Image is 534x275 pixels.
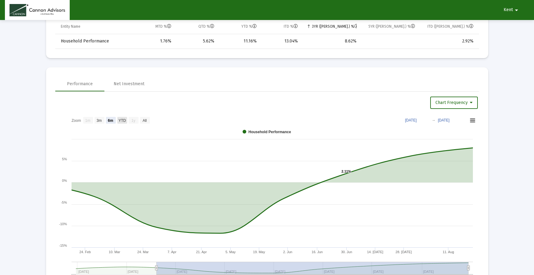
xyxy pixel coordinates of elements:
[180,38,214,44] div: 5.62%
[361,19,419,34] td: Column 5YR (Ann.) %
[302,19,361,34] td: Column 3YR (Ann.) %
[284,24,298,29] div: ITD %
[10,4,65,16] img: Dashboard
[61,201,67,204] text: -5%
[198,24,214,29] div: QTD %
[196,250,207,254] text: 21. Apr
[62,157,67,161] text: 5%
[405,118,417,122] text: [DATE]
[114,81,144,87] div: Net Investment
[312,250,323,254] text: 16. Jun
[55,19,479,49] div: Data grid
[72,118,81,123] text: Zoom
[368,24,415,29] div: 5YR ([PERSON_NAME].) %
[504,7,513,13] span: Kent
[131,118,135,123] text: 1y
[496,4,528,16] button: Kent
[79,250,91,254] text: 24. Feb
[219,19,261,34] td: Column YTD %
[438,118,450,122] text: [DATE]
[55,19,132,34] td: Column Entity Name
[119,118,126,123] text: YTD
[108,118,113,123] text: 6m
[62,179,67,182] text: 0%
[225,250,236,254] text: 5. May
[155,24,171,29] div: MTD %
[435,100,473,105] span: Chart Frequency
[265,38,298,44] div: 13.04%
[430,97,478,109] button: Chart Frequency
[283,250,292,254] text: 2. Jun
[427,24,474,29] div: ITD ([PERSON_NAME].) %
[67,81,93,87] div: Performance
[306,38,357,44] div: 8.62%
[513,4,520,16] mat-icon: arrow_drop_down
[341,250,352,254] text: 30. Jun
[61,24,80,29] div: Entity Name
[248,130,291,134] text: Household Performance
[419,19,479,34] td: Column ITD (Ann.) %
[241,24,257,29] div: YTD %
[168,250,177,254] text: 7. Apr
[59,244,67,247] text: -15%
[97,118,102,123] text: 3m
[396,250,412,254] text: 28. [DATE]
[424,38,474,44] div: 2.92%
[85,118,91,123] text: 1m
[137,250,149,254] text: 24. Mar
[59,222,67,226] text: -10%
[253,250,265,254] text: 19. May
[312,24,357,29] div: 3YR ([PERSON_NAME].) %
[261,19,302,34] td: Column ITD %
[55,34,132,49] td: Household Performance
[132,19,176,34] td: Column MTD %
[442,250,454,254] text: 11. Aug
[432,118,435,122] text: →
[367,250,383,254] text: 14. [DATE]
[109,250,120,254] text: 10. Mar
[341,169,351,173] text: 2.11%
[176,19,219,34] td: Column QTD %
[142,118,146,123] text: All
[136,38,171,44] div: 1.76%
[223,38,257,44] div: 11.16%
